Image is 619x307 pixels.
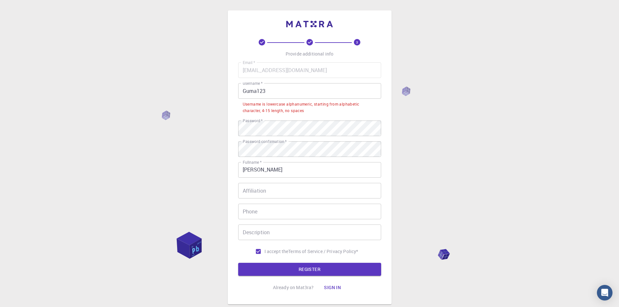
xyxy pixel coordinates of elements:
[243,101,377,114] div: Username is lowercase alphanumeric, starting from alphabetic character, 4-15 length, no spaces
[264,248,289,255] span: I accept the
[243,160,262,165] label: Fullname
[243,118,263,123] label: Password
[597,285,613,301] div: Open Intercom Messenger
[273,284,314,291] p: Already on Mat3ra?
[288,248,358,255] a: Terms of Service / Privacy Policy*
[356,40,358,45] text: 3
[243,81,263,86] label: username
[238,263,381,276] button: REGISTER
[288,248,358,255] p: Terms of Service / Privacy Policy *
[286,51,333,57] p: Provide additional info
[243,60,255,65] label: Email
[243,139,287,144] label: Password confirmation
[319,281,346,294] button: Sign in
